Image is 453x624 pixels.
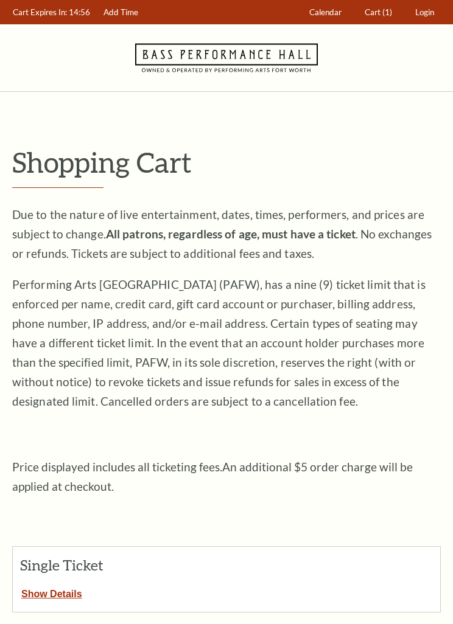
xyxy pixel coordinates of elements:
[359,1,398,24] a: Cart (1)
[12,460,413,493] span: An additional $5 order charge will be applied at checkout.
[415,7,434,17] span: Login
[410,1,440,24] a: Login
[12,147,441,178] p: Shopping Cart
[382,7,392,17] span: (1)
[12,275,441,411] p: Performing Arts [GEOGRAPHIC_DATA] (PAFW), has a nine (9) ticket limit that is enforced per name, ...
[98,1,144,24] a: Add Time
[12,457,441,496] p: Price displayed includes all ticketing fees.
[13,7,67,17] span: Cart Expires In:
[106,227,356,241] strong: All patrons, regardless of age, must have a ticket
[304,1,348,24] a: Calendar
[69,7,90,17] span: 14:56
[309,7,342,17] span: Calendar
[12,207,432,260] span: Due to the nature of live entertainment, dates, times, performers, and prices are subject to chan...
[13,584,91,600] button: Show Details
[365,7,381,17] span: Cart
[20,557,140,573] h2: Single Ticket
